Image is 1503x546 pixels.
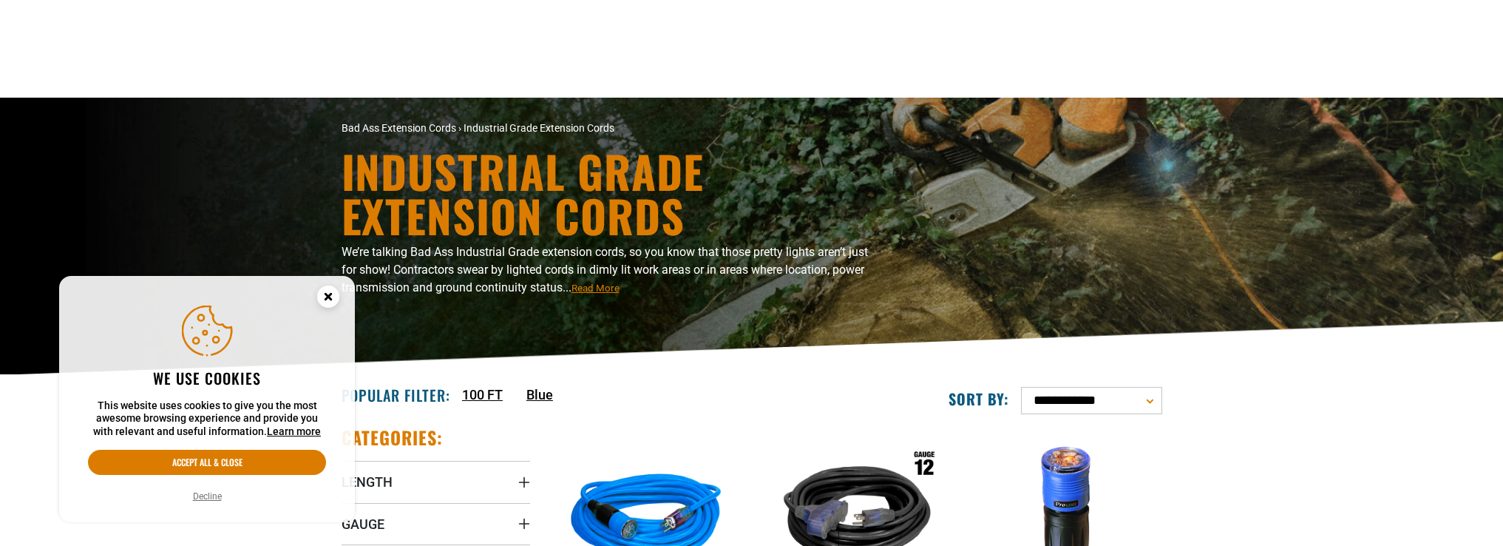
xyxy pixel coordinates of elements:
a: 100 FT [462,385,503,405]
span: Gauge [342,516,384,533]
p: We’re talking Bad Ass Industrial Grade extension cords, so you know that those pretty lights aren... [342,243,881,297]
span: › [458,122,461,134]
span: Read More [571,283,620,294]
h2: Categories: [342,426,444,449]
a: Learn more [267,425,321,437]
h2: We use cookies [88,368,326,388]
button: Decline [189,489,226,504]
h2: Popular Filter: [342,385,450,405]
nav: breadcrumbs [342,121,881,136]
label: Sort by: [949,389,1009,408]
span: Industrial Grade Extension Cords [464,122,614,134]
h1: Industrial Grade Extension Cords [342,149,881,237]
a: Blue [526,385,553,405]
summary: Length [342,461,530,502]
aside: Cookie Consent [59,276,355,523]
summary: Gauge [342,503,530,545]
a: Bad Ass Extension Cords [342,122,456,134]
p: This website uses cookies to give you the most awesome browsing experience and provide you with r... [88,400,326,439]
button: Accept all & close [88,450,326,475]
span: Length [342,473,393,491]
